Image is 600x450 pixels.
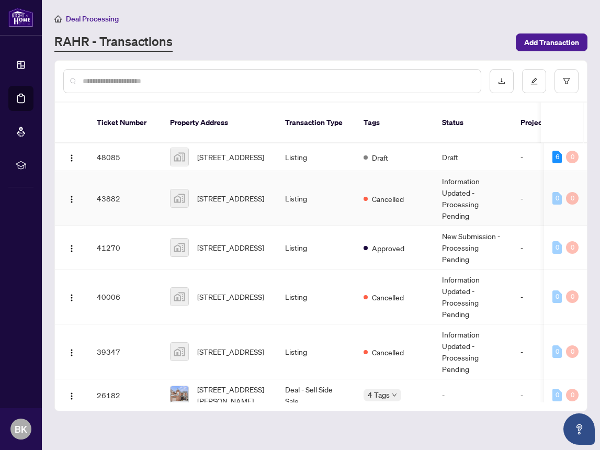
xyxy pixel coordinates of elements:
[563,413,595,445] button: Open asap
[67,348,76,357] img: Logo
[197,193,264,204] span: [STREET_ADDRESS]
[197,151,264,163] span: [STREET_ADDRESS]
[512,269,575,324] td: -
[512,379,575,411] td: -
[277,143,355,171] td: Listing
[277,103,355,143] th: Transaction Type
[171,189,188,207] img: thumbnail-img
[171,343,188,361] img: thumbnail-img
[563,77,570,85] span: filter
[498,77,505,85] span: download
[372,152,388,163] span: Draft
[277,171,355,226] td: Listing
[372,291,404,303] span: Cancelled
[277,324,355,379] td: Listing
[566,241,579,254] div: 0
[88,171,162,226] td: 43882
[490,69,514,93] button: download
[88,103,162,143] th: Ticket Number
[530,77,538,85] span: edit
[66,14,119,24] span: Deal Processing
[552,241,562,254] div: 0
[566,290,579,303] div: 0
[197,242,264,253] span: [STREET_ADDRESS]
[434,269,512,324] td: Information Updated - Processing Pending
[512,103,575,143] th: Project Name
[434,324,512,379] td: Information Updated - Processing Pending
[67,154,76,162] img: Logo
[355,103,434,143] th: Tags
[67,392,76,400] img: Logo
[516,33,587,51] button: Add Transaction
[372,242,404,254] span: Approved
[63,288,80,305] button: Logo
[63,239,80,256] button: Logo
[566,345,579,358] div: 0
[372,346,404,358] span: Cancelled
[552,290,562,303] div: 0
[512,324,575,379] td: -
[67,244,76,253] img: Logo
[88,324,162,379] td: 39347
[197,346,264,357] span: [STREET_ADDRESS]
[552,345,562,358] div: 0
[63,387,80,403] button: Logo
[434,379,512,411] td: -
[171,386,188,404] img: thumbnail-img
[171,239,188,256] img: thumbnail-img
[197,384,268,407] span: [STREET_ADDRESS][PERSON_NAME]
[554,69,579,93] button: filter
[392,392,397,398] span: down
[434,103,512,143] th: Status
[63,149,80,165] button: Logo
[88,143,162,171] td: 48085
[277,379,355,411] td: Deal - Sell Side Sale
[552,389,562,401] div: 0
[512,171,575,226] td: -
[566,389,579,401] div: 0
[63,190,80,207] button: Logo
[372,193,404,205] span: Cancelled
[67,195,76,204] img: Logo
[524,34,579,51] span: Add Transaction
[15,422,27,436] span: BK
[277,269,355,324] td: Listing
[512,143,575,171] td: -
[171,288,188,306] img: thumbnail-img
[8,8,33,27] img: logo
[88,226,162,269] td: 41270
[171,148,188,166] img: thumbnail-img
[566,192,579,205] div: 0
[434,226,512,269] td: New Submission - Processing Pending
[512,226,575,269] td: -
[54,15,62,22] span: home
[162,103,277,143] th: Property Address
[63,343,80,360] button: Logo
[566,151,579,163] div: 0
[552,151,562,163] div: 6
[88,269,162,324] td: 40006
[54,33,173,52] a: RAHR - Transactions
[368,389,390,401] span: 4 Tags
[67,294,76,302] img: Logo
[552,192,562,205] div: 0
[88,379,162,411] td: 26182
[434,171,512,226] td: Information Updated - Processing Pending
[434,143,512,171] td: Draft
[277,226,355,269] td: Listing
[522,69,546,93] button: edit
[197,291,264,302] span: [STREET_ADDRESS]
